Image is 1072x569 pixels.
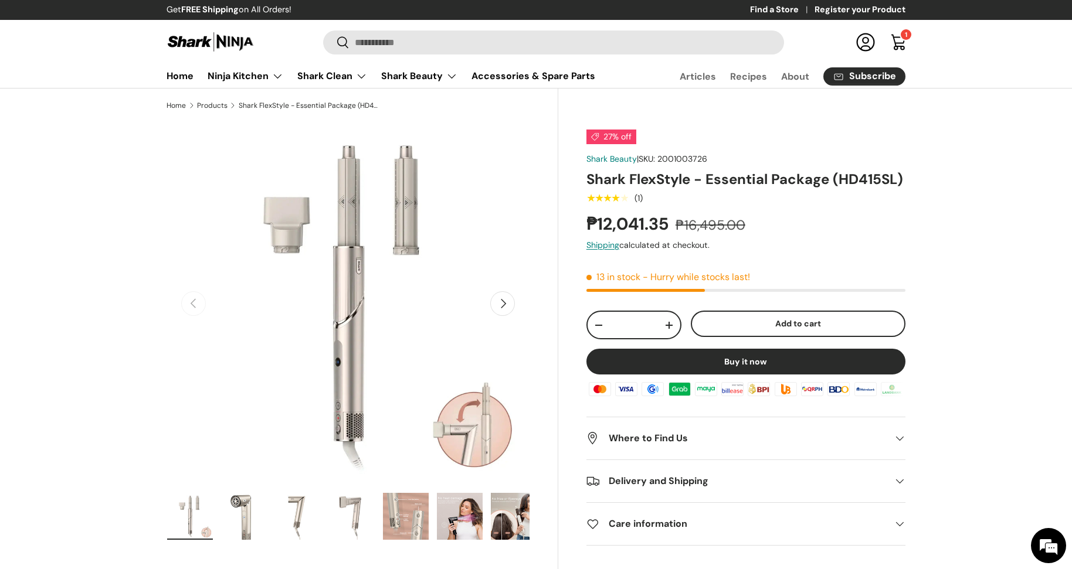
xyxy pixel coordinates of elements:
s: ₱16,495.00 [676,216,745,234]
summary: Where to Find Us [586,417,905,459]
img: billease [720,380,745,398]
img: shark-flexstyle-esential-package-air-drying-with-styling-concentrator-unit-left-side-view-sharkni... [329,493,375,540]
img: shark-flexstyle-esential-package-air-drying-unit-full-view-sharkninja-philippines [221,493,267,540]
img: bdo [826,380,852,398]
summary: Shark Clean [290,64,374,88]
img: gcash [640,380,666,398]
img: metrobank [852,380,878,398]
img: grabpay [667,380,693,398]
button: Buy it now [586,349,905,374]
summary: Ninja Kitchen [201,64,290,88]
img: maya [693,380,719,398]
strong: ₱12,041.35 [586,213,671,235]
p: - Hurry while stocks last! [643,271,750,283]
span: 1 [905,30,907,39]
span: | [637,154,707,164]
nav: Breadcrumbs [167,100,558,111]
media-gallery: Gallery Viewer [167,122,530,544]
div: 4.0 out of 5.0 stars [586,193,628,203]
button: Add to cart [691,311,905,337]
a: Products [197,102,228,109]
img: qrph [799,380,825,398]
div: calculated at checkout. [586,239,905,251]
span: SKU: [639,154,655,164]
img: ubp [773,380,799,398]
summary: Delivery and Shipping [586,460,905,502]
summary: Shark Beauty [374,64,464,88]
img: Shark Ninja Philippines [167,30,255,53]
a: Find a Store [750,4,815,16]
h2: Delivery and Shipping [586,474,887,488]
img: shark-flexstyle-esential-package-what's-in-the-box-full-view-sharkninja-philippines [167,493,213,540]
span: Subscribe [849,71,896,81]
a: Articles [680,65,716,88]
img: landbank [879,380,905,398]
h1: Shark FlexStyle - Essential Package (HD415SL) [586,170,905,188]
img: master [587,380,613,398]
img: Shark FlexStyle - Essential Package (HD415SL) [275,493,321,540]
span: 13 in stock [586,271,640,283]
img: bpi [746,380,772,398]
a: Register your Product [815,4,905,16]
h2: Care information [586,517,887,531]
strong: FREE Shipping [181,4,239,15]
a: Home [167,64,194,87]
a: Subscribe [823,67,905,86]
img: visa [613,380,639,398]
img: shark-flexstyle-esential-package-ho-heat-damage-infographic-full-view-sharkninja-philippines [437,493,483,540]
span: ★★★★★ [586,192,628,204]
div: (1) [635,194,643,203]
p: Get on All Orders! [167,4,291,16]
img: shark-flexstyle-esential-package-no-frizz-or-flyaways-infographic-view-sharkninja-philippines [491,493,537,540]
summary: Care information [586,503,905,545]
a: Accessories & Spare Parts [471,64,595,87]
img: shark-flexstyle-esential-package-air-dyring-unit-functions-infographic-full-view-sharkninja-phili... [383,493,429,540]
span: 27% off [586,130,636,144]
a: Home [167,102,186,109]
a: Shark FlexStyle - Essential Package (HD415SL) [239,102,379,109]
nav: Secondary [652,64,905,88]
a: Shipping [586,240,619,250]
nav: Primary [167,64,595,88]
a: About [781,65,809,88]
a: Recipes [730,65,767,88]
h2: Where to Find Us [586,431,887,445]
a: Shark Beauty [586,154,637,164]
span: 2001003726 [657,154,707,164]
